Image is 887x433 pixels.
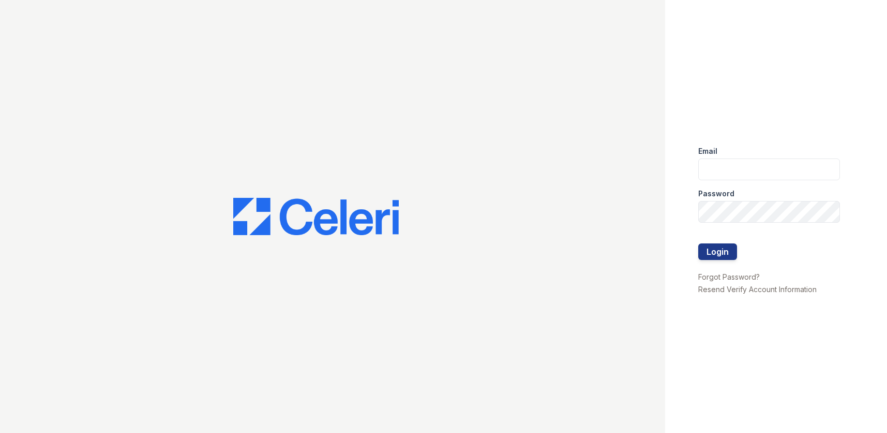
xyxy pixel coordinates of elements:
[233,198,399,235] img: CE_Logo_Blue-a8612792a0a2168367f1c8372b55b34899dd931a85d93a1a3d3e32e68fde9ad4.png
[698,272,760,281] a: Forgot Password?
[698,243,737,260] button: Login
[698,146,717,156] label: Email
[698,189,734,199] label: Password
[698,285,817,294] a: Resend Verify Account Information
